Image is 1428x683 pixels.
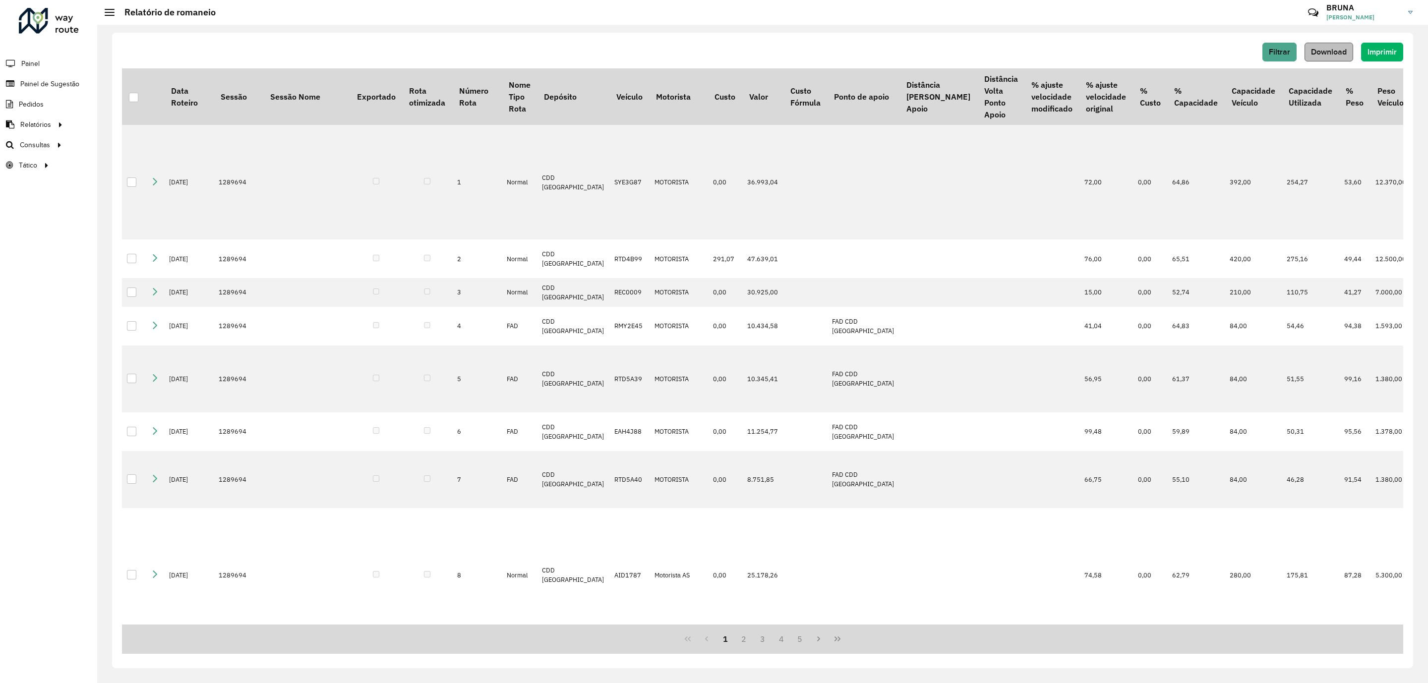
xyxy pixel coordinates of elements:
button: Download [1305,43,1353,61]
th: Nome Tipo Rota [502,68,537,125]
td: 66,75 [1079,451,1133,509]
td: [DATE] [164,125,214,239]
td: 3 [452,278,502,307]
td: CDD [GEOGRAPHIC_DATA] [537,278,609,307]
td: 7.000,00 [1370,278,1412,307]
span: Imprimir [1368,48,1397,56]
td: FAD [502,345,537,412]
td: 0,00 [1133,125,1167,239]
td: 291,07 [708,239,742,278]
td: 46,28 [1282,451,1339,509]
td: RTD5A39 [609,345,649,412]
td: 420,00 [1225,239,1282,278]
td: EAH4J88 [609,412,649,451]
td: FAD [502,412,537,451]
th: Distância Volta Ponto Apoio [977,68,1024,125]
th: % ajuste velocidade original [1079,68,1133,125]
td: 91,54 [1339,451,1370,509]
td: 1289694 [214,508,263,641]
td: FAD CDD [GEOGRAPHIC_DATA] [827,345,899,412]
td: 0,00 [1133,508,1167,641]
th: % Capacidade [1167,68,1224,125]
td: 74,58 [1079,508,1133,641]
button: 4 [772,629,791,648]
th: Custo [708,68,742,125]
td: FAD CDD [GEOGRAPHIC_DATA] [827,412,899,451]
td: 61,37 [1167,345,1224,412]
td: 1.593,00 [1370,307,1412,345]
td: 392,00 [1225,125,1282,239]
button: 1 [716,629,735,648]
td: 0,00 [1133,451,1167,509]
td: 0,00 [708,278,742,307]
td: CDD [GEOGRAPHIC_DATA] [537,508,609,641]
td: 8 [452,508,502,641]
td: 1289694 [214,278,263,307]
td: MOTORISTA [650,307,708,345]
td: Motorista AS [650,508,708,641]
td: MOTORISTA [650,125,708,239]
td: 0,00 [708,307,742,345]
td: REC0009 [609,278,649,307]
td: CDD [GEOGRAPHIC_DATA] [537,239,609,278]
th: Valor [742,68,783,125]
td: 0,00 [708,412,742,451]
td: 4 [452,307,502,345]
td: [DATE] [164,412,214,451]
td: [DATE] [164,451,214,509]
td: 0,00 [708,345,742,412]
td: 7 [452,451,502,509]
td: 5 [452,345,502,412]
td: [DATE] [164,345,214,412]
th: Distância [PERSON_NAME] Apoio [899,68,977,125]
td: CDD [GEOGRAPHIC_DATA] [537,125,609,239]
td: 94,38 [1339,307,1370,345]
td: RMY2E45 [609,307,649,345]
button: Last Page [828,629,847,648]
td: AID1787 [609,508,649,641]
td: CDD [GEOGRAPHIC_DATA] [537,345,609,412]
td: 51,55 [1282,345,1339,412]
td: SYE3G87 [609,125,649,239]
td: FAD CDD [GEOGRAPHIC_DATA] [827,451,899,509]
th: Capacidade Veículo [1225,68,1282,125]
td: 59,89 [1167,412,1224,451]
th: Depósito [537,68,609,125]
td: 30.925,00 [742,278,783,307]
td: FAD [502,307,537,345]
td: Normal [502,508,537,641]
td: 12.370,00 [1370,125,1412,239]
th: Número Rota [452,68,502,125]
th: Custo Fórmula [783,68,827,125]
td: 64,86 [1167,125,1224,239]
td: 1 [452,125,502,239]
td: 49,44 [1339,239,1370,278]
td: 10.434,58 [742,307,783,345]
td: 54,46 [1282,307,1339,345]
span: Relatórios [20,119,51,130]
td: 53,60 [1339,125,1370,239]
td: 41,04 [1079,307,1133,345]
td: 0,00 [1133,239,1167,278]
td: 50,31 [1282,412,1339,451]
td: 1289694 [214,412,263,451]
td: 6 [452,412,502,451]
td: 275,16 [1282,239,1339,278]
td: MOTORISTA [650,451,708,509]
td: 254,27 [1282,125,1339,239]
td: [DATE] [164,239,214,278]
td: 84,00 [1225,451,1282,509]
td: 0,00 [708,125,742,239]
td: MOTORISTA [650,345,708,412]
td: [DATE] [164,508,214,641]
a: Contato Rápido [1303,2,1324,23]
td: 1289694 [214,345,263,412]
td: Normal [502,239,537,278]
td: 99,48 [1079,412,1133,451]
th: Sessão Nome [263,68,350,125]
td: 1289694 [214,125,263,239]
td: 62,79 [1167,508,1224,641]
td: 84,00 [1225,412,1282,451]
td: 99,16 [1339,345,1370,412]
th: Capacidade Utilizada [1282,68,1339,125]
